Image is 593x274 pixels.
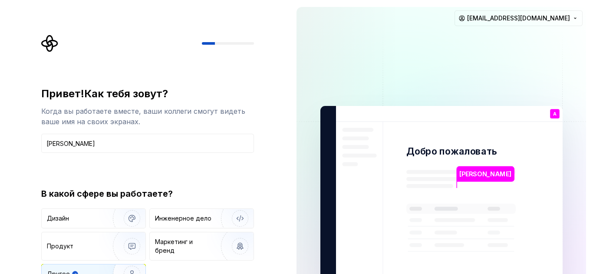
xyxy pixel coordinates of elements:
ya-tr-span: Когда вы работаете вместе, ваши коллеги смогут видеть ваше имя на своих экранах. [41,107,245,126]
ya-tr-span: Дизайн [47,215,69,222]
button: [EMAIL_ADDRESS][DOMAIN_NAME] [455,10,583,26]
ya-tr-span: В какой сфере вы работаете? [41,188,173,199]
ya-tr-span: Продукт [47,242,73,250]
ya-tr-span: Добро пожаловать [406,145,497,157]
p: A [553,112,556,116]
ya-tr-span: [PERSON_NAME] [459,170,511,178]
ya-tr-span: Привет! [41,87,84,100]
ya-tr-span: Как тебя зовут? [84,87,168,100]
input: Han Solo [41,134,254,153]
ya-tr-span: [EMAIL_ADDRESS][DOMAIN_NAME] [467,14,570,22]
ya-tr-span: Маркетинг и бренд [155,238,193,254]
svg: Supernova Logo [41,35,59,52]
ya-tr-span: Инженерное дело [155,215,211,222]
